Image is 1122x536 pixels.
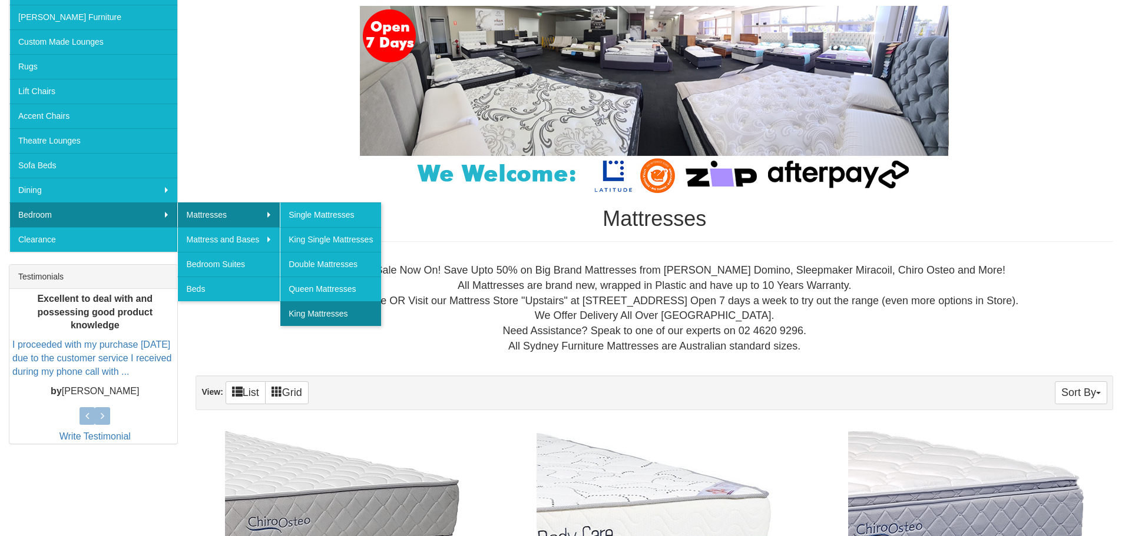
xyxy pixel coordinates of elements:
[1055,381,1107,404] button: Sort By
[9,265,177,289] div: Testimonials
[196,207,1113,231] h1: Mattresses
[59,431,131,441] a: Write Testimonial
[9,29,177,54] a: Custom Made Lounges
[51,386,62,396] b: by
[9,128,177,153] a: Theatre Lounges
[12,339,171,377] a: I proceeded with my purchase [DATE] due to the customer service I received during my phone call w...
[177,202,280,227] a: Mattresses
[265,381,309,404] a: Grid
[205,263,1104,354] div: Huge Mattress Sale Now On! Save Upto 50% on Big Brand Mattresses from [PERSON_NAME] Domino, Sleep...
[9,79,177,104] a: Lift Chairs
[177,227,280,252] a: Mattress and Bases
[177,277,280,301] a: Beds
[9,5,177,29] a: [PERSON_NAME] Furniture
[9,54,177,79] a: Rugs
[9,227,177,252] a: Clearance
[226,381,266,404] a: List
[280,301,381,326] a: King Mattresses
[9,104,177,128] a: Accent Chairs
[12,385,177,398] p: [PERSON_NAME]
[201,387,223,397] strong: View:
[9,178,177,202] a: Dining
[9,202,177,227] a: Bedroom
[280,202,381,227] a: Single Mattresses
[177,252,280,277] a: Bedroom Suites
[280,227,381,252] a: King Single Mattresses
[9,153,177,178] a: Sofa Beds
[280,277,381,301] a: Queen Mattresses
[37,294,153,331] b: Excellent to deal with and possessing good product knowledge
[280,252,381,277] a: Double Mattresses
